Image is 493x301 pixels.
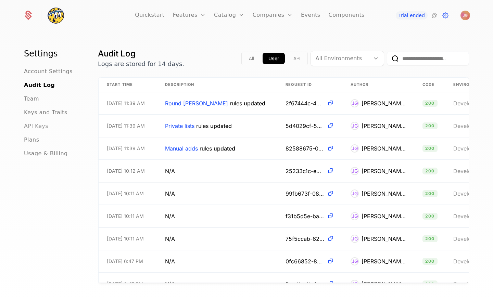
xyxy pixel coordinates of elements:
[165,145,198,152] span: Manual adds
[453,235,488,242] span: Development
[24,122,48,130] a: API Keys
[351,212,359,220] div: JG
[286,144,324,153] span: 82588675-002b-4bb3-b362-be30b06ceef6
[24,108,67,117] a: Keys and Traits
[351,144,359,153] div: JG
[422,190,438,197] span: 200
[430,11,439,19] a: Integrations
[286,122,324,130] span: 5d4029cf-5cab-48f6-abbb-fb85296dabea
[210,122,232,129] span: updated
[165,189,175,198] span: N/A
[422,235,438,242] span: 200
[453,168,488,174] span: Development
[351,189,359,198] div: JG
[214,145,235,152] span: updated
[24,81,55,89] a: Audit Log
[414,78,445,92] th: Code
[24,48,81,59] h1: Settings
[453,280,488,287] span: Development
[286,99,324,107] span: 2f67444c-43cc-4c9b-906a-ffc44368b934
[286,167,324,175] span: 25233c1c-e545-4b05-bde2-f763188227d3
[422,213,438,220] span: 200
[441,11,450,19] a: Settings
[362,144,406,153] div: [PERSON_NAME]
[241,52,308,65] div: Text alignment
[48,7,64,24] img: Pickleheads
[286,189,324,198] span: 99fb673f-08f1-4679-a72d-d10bf101ed2b
[422,145,438,152] span: 200
[24,95,39,103] a: Team
[460,11,470,20] img: Jeff Gordon
[453,213,488,220] span: Development
[107,258,143,265] span: [DATE] 6:47 PM
[107,122,145,129] span: [DATE] 11:39 AM
[165,167,175,175] span: N/A
[107,145,145,152] span: [DATE] 11:39 AM
[157,78,277,92] th: Description
[362,257,406,265] div: [PERSON_NAME]
[396,11,428,19] a: Trial ended
[165,212,175,220] span: N/A
[165,122,194,129] span: Private lists
[24,48,81,158] nav: Main
[263,53,285,64] button: app
[362,189,406,198] div: [PERSON_NAME]
[107,280,143,287] span: [DATE] 6:47 PM
[107,235,144,242] span: [DATE] 10:11 AM
[244,100,265,107] span: updated
[107,168,145,174] span: [DATE] 10:12 AM
[351,122,359,130] div: JG
[165,144,235,153] span: Manual adds rules updated
[362,235,406,243] div: [PERSON_NAME]
[107,100,145,107] span: [DATE] 11:39 AM
[453,100,488,107] span: Development
[286,280,324,288] span: 8acdbadb-13bc-4659-a859-43c90666e6e1
[422,122,438,129] span: 200
[24,136,39,144] a: Plans
[165,99,265,107] span: Round Robin rules updated
[362,122,406,130] div: [PERSON_NAME]
[351,257,359,265] div: JG
[422,280,438,287] span: 200
[422,258,438,265] span: 200
[98,48,184,59] h1: Audit Log
[362,280,406,288] div: [PERSON_NAME]
[460,11,470,20] button: Open user button
[24,149,68,158] span: Usage & Billing
[453,122,488,129] span: Development
[351,280,359,288] div: JG
[165,100,228,107] span: Round [PERSON_NAME]
[107,213,144,220] span: [DATE] 10:11 AM
[165,122,232,130] span: Private lists rules updated
[24,67,73,76] a: Account Settings
[362,167,406,175] div: [PERSON_NAME]
[351,99,359,107] div: JG
[342,78,414,92] th: Author
[351,235,359,243] div: JG
[351,167,359,175] div: JG
[165,280,175,288] span: N/A
[453,190,488,197] span: Development
[453,258,488,265] span: Development
[98,59,184,69] p: Logs are stored for 14 days.
[362,99,406,107] div: [PERSON_NAME]
[286,235,324,243] span: 75f5ccab-6293-428a-87f0-e6660f9e4784
[286,212,324,220] span: f31b5d5e-ba2f-4f57-b9bf-6a0faad6cfed
[288,53,306,64] button: api
[165,235,175,243] span: N/A
[453,145,488,152] span: Development
[107,190,144,197] span: [DATE] 10:11 AM
[277,78,342,92] th: Request ID
[422,100,438,107] span: 200
[362,212,406,220] div: [PERSON_NAME]
[243,53,260,64] button: all
[165,257,175,265] span: N/A
[99,78,157,92] th: Start Time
